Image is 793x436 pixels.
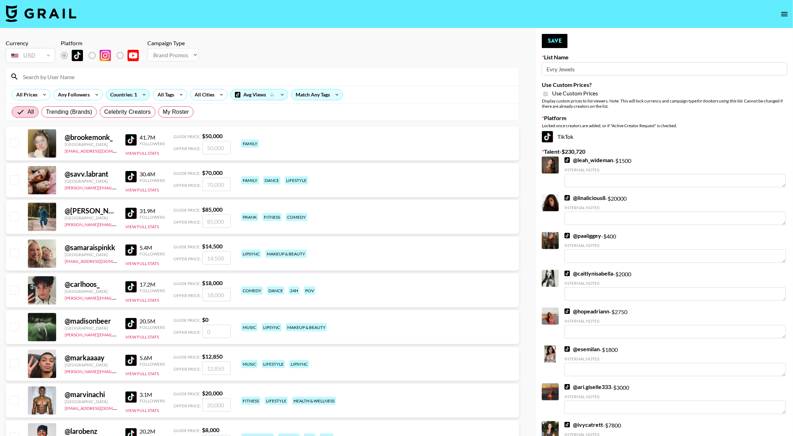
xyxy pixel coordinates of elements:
[202,132,223,139] strong: $ 50,000
[202,169,223,176] strong: $ 70,000
[564,356,786,361] div: Internal Notes:
[19,71,515,82] input: Search by User Name
[564,308,570,314] img: TikTok
[125,261,159,266] button: View Full Stats
[140,178,165,183] div: Followers
[202,251,231,265] input: 14,500
[286,213,307,221] div: comedy
[289,287,300,295] div: 24h
[564,232,786,263] div: - $ 400
[286,323,327,331] div: makeup & beauty
[552,90,598,97] span: Use Custom Prices
[564,205,786,210] div: Internal Notes:
[65,294,169,301] a: [PERSON_NAME][EMAIL_ADDRESS][DOMAIN_NAME]
[173,354,201,360] span: Guide Price:
[304,287,315,295] div: pov
[564,233,570,238] img: TikTok
[564,346,570,352] img: TikTok
[542,123,787,128] div: Locked once creators are added, or if "Active Creator Request" is checked.
[241,323,258,331] div: music
[173,330,201,335] span: Offer Price:
[202,390,223,396] strong: $ 20,000
[140,281,165,288] div: 17.2M
[125,151,159,156] button: View Full Stats
[65,317,117,325] div: @ madisonbeer
[202,279,223,286] strong: $ 18,000
[140,244,165,251] div: 5.4M
[140,318,165,325] div: 20.5M
[542,114,787,122] label: Platform
[564,167,786,172] div: Internal Notes:
[140,207,165,214] div: 31.9M
[173,318,201,323] span: Guide Price:
[202,398,231,412] input: 20,000
[564,383,786,414] div: - $ 3000
[202,178,231,191] input: 70,000
[564,281,786,286] div: Internal Notes:
[697,98,742,104] em: for bookers using this list
[65,367,169,374] a: [PERSON_NAME][EMAIL_ADDRESS][DOMAIN_NAME]
[72,50,83,61] img: TikTok
[202,361,231,375] input: 12,850
[542,98,787,109] div: Display custom prices to list viewers. Note: This will lock currency and campaign type . Cannot b...
[564,384,570,390] img: TikTok
[241,213,258,221] div: prank
[65,243,117,252] div: @ samaraispinkk
[777,7,792,21] button: open drawer
[125,318,137,329] img: TikTok
[46,108,92,116] span: Trending (Brands)
[65,331,169,337] a: [PERSON_NAME][EMAIL_ADDRESS][DOMAIN_NAME]
[173,183,201,188] span: Offer Price:
[65,427,117,436] div: @ larobenz
[65,220,169,227] a: [PERSON_NAME][EMAIL_ADDRESS][DOMAIN_NAME]
[140,214,165,220] div: Followers
[564,421,603,428] a: @ivycatrett
[564,308,786,338] div: - $ 2750
[28,108,34,116] span: All
[173,256,201,261] span: Offer Price:
[289,360,309,368] div: lipsync
[265,250,307,258] div: makeup & beauty
[65,178,117,184] div: [GEOGRAPHIC_DATA]
[65,147,136,154] a: [EMAIL_ADDRESS][DOMAIN_NAME]
[564,270,786,301] div: - $ 2000
[65,142,117,147] div: [GEOGRAPHIC_DATA]
[6,40,55,47] div: Currency
[542,148,787,155] label: Talent - $ 230,720
[65,399,117,404] div: [GEOGRAPHIC_DATA]
[241,140,259,148] div: family
[104,108,151,116] span: Celebrity Creators
[140,354,165,361] div: 5.6M
[173,219,201,225] span: Offer Price:
[61,48,144,63] div: List locked to TikTok.
[542,131,553,142] img: TikTok
[267,287,284,295] div: dance
[54,89,91,100] div: Any Followers
[65,133,117,142] div: @ brookemonk_
[65,170,117,178] div: @ savv.labrant
[173,281,201,286] span: Guide Price:
[292,397,336,405] div: health & wellness
[140,141,165,146] div: Followers
[542,81,787,88] label: Use Custom Prices?
[12,89,39,100] div: All Prices
[140,251,165,257] div: Followers
[190,89,216,100] div: All Cities
[564,318,786,324] div: Internal Notes:
[65,257,136,264] a: [EMAIL_ADDRESS][DOMAIN_NAME]
[241,360,258,368] div: music
[564,394,786,399] div: Internal Notes:
[65,206,117,215] div: @ [PERSON_NAME].[PERSON_NAME]
[65,280,117,289] div: @ carlhoos_
[262,360,285,368] div: lifestyle
[140,171,165,178] div: 30.4M
[61,40,144,47] div: Platform
[173,366,201,372] span: Offer Price:
[564,271,570,276] img: TikTok
[202,288,231,301] input: 18,000
[285,176,308,184] div: lifestyle
[241,287,263,295] div: comedy
[241,250,261,258] div: lipsync
[291,89,343,100] div: Match Any Tags
[125,297,159,303] button: View Full Stats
